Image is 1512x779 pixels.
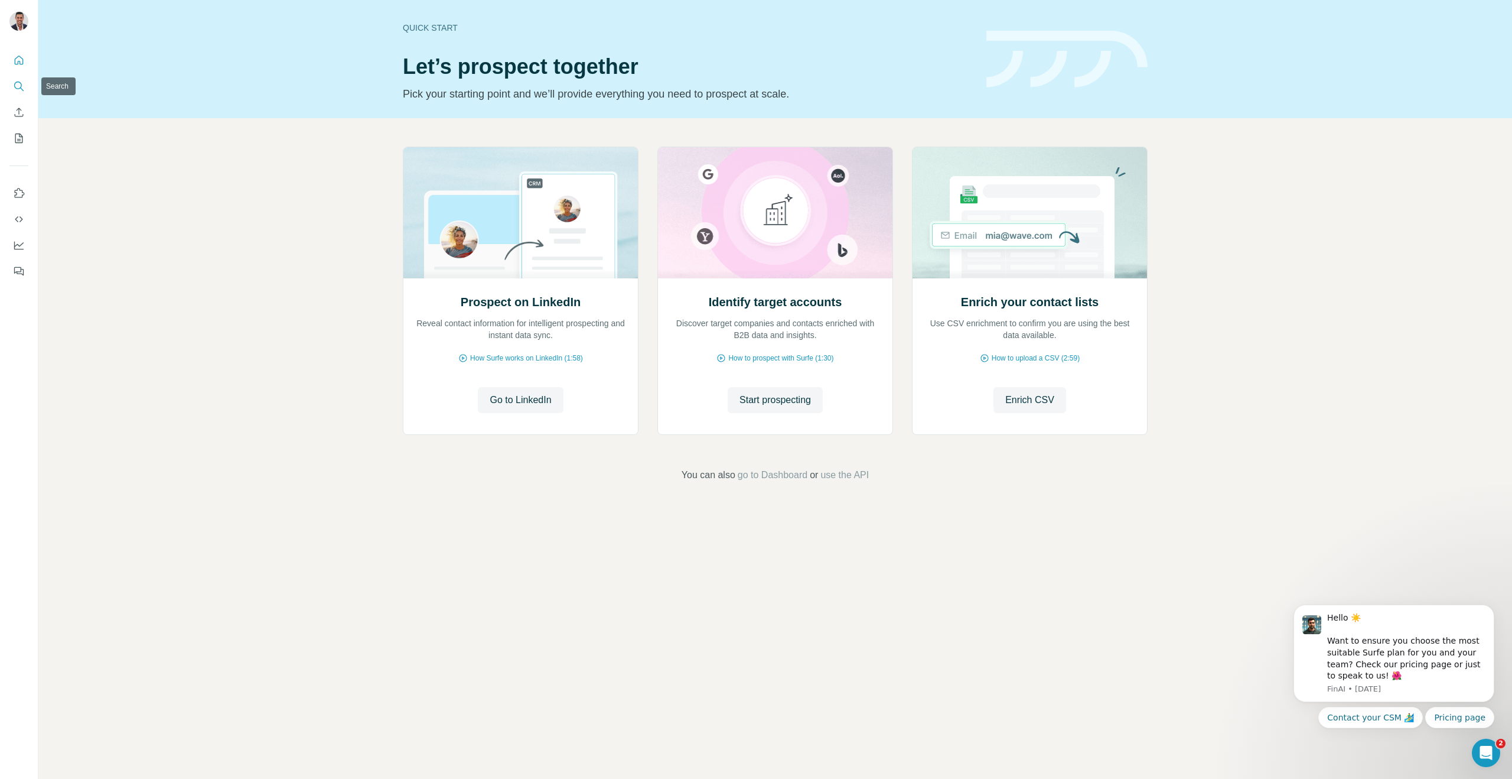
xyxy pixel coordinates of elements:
span: 2 [1496,739,1506,748]
button: use the API [820,468,869,482]
img: Identify target accounts [657,147,893,278]
p: Use CSV enrichment to confirm you are using the best data available. [924,317,1135,341]
button: Use Surfe on LinkedIn [9,183,28,204]
button: Dashboard [9,235,28,256]
button: Enrich CSV [9,102,28,123]
p: Discover target companies and contacts enriched with B2B data and insights. [670,317,881,341]
span: Start prospecting [739,393,811,407]
span: Go to LinkedIn [490,393,551,407]
span: You can also [682,468,735,482]
h2: Identify target accounts [709,294,842,310]
button: go to Dashboard [738,468,807,482]
span: How to prospect with Surfe (1:30) [728,353,833,363]
button: My lists [9,128,28,149]
button: Quick start [9,50,28,71]
button: Search [9,76,28,97]
h1: Let’s prospect together [403,55,972,79]
h2: Enrich your contact lists [961,294,1099,310]
button: Start prospecting [728,387,823,413]
span: How Surfe works on LinkedIn (1:58) [470,353,583,363]
img: banner [986,31,1148,88]
p: Pick your starting point and we’ll provide everything you need to prospect at scale. [403,86,972,102]
iframe: Intercom notifications message [1276,569,1512,747]
img: Enrich your contact lists [912,147,1148,278]
img: Avatar [9,12,28,31]
button: Use Surfe API [9,209,28,230]
iframe: Intercom live chat [1472,739,1500,767]
button: Go to LinkedIn [478,387,563,413]
img: Prospect on LinkedIn [403,147,638,278]
p: Reveal contact information for intelligent prospecting and instant data sync. [415,317,626,341]
span: or [810,468,818,482]
button: Feedback [9,261,28,282]
span: How to upload a CSV (2:59) [992,353,1080,363]
h2: Prospect on LinkedIn [461,294,581,310]
button: Enrich CSV [993,387,1066,413]
span: Enrich CSV [1005,393,1054,407]
div: Quick start [403,22,972,34]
